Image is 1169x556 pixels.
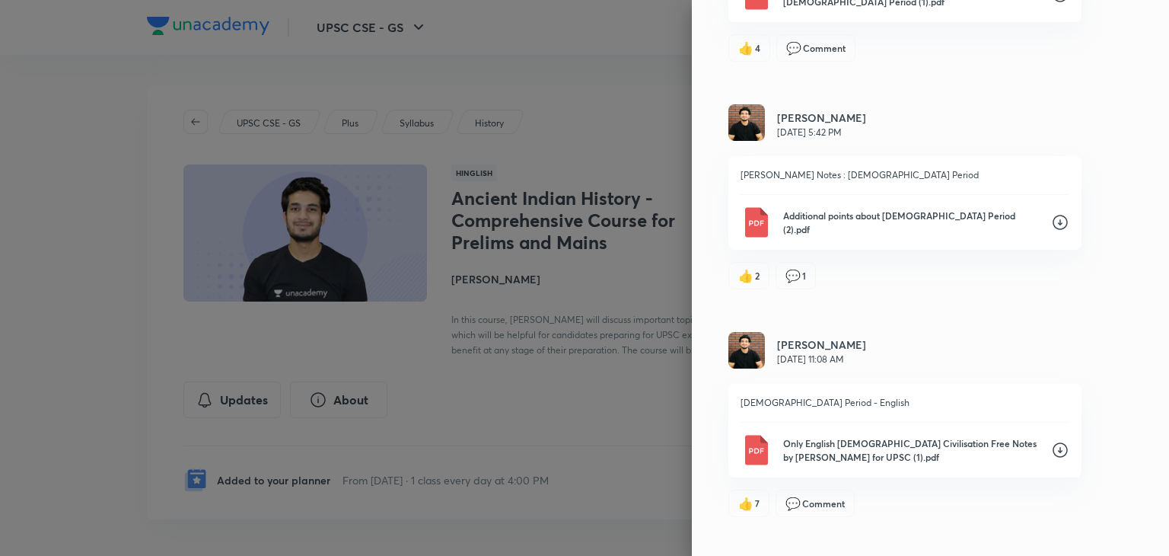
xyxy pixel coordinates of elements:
span: 4 [755,41,760,55]
img: Avatar [728,332,765,369]
span: 7 [755,497,760,510]
h6: [PERSON_NAME] [777,110,866,126]
span: 2 [755,269,760,283]
span: 1 [802,269,806,283]
p: Additional points about [DEMOGRAPHIC_DATA] Period (2).pdf [783,209,1039,236]
span: like [738,269,753,283]
img: Pdf [741,435,771,465]
span: comment [786,41,801,55]
span: comment [785,497,801,510]
p: [DATE] 5:42 PM [777,126,866,139]
span: like [738,497,753,510]
h6: [PERSON_NAME] [777,337,866,353]
span: like [738,41,753,55]
p: [DEMOGRAPHIC_DATA] Period - English [741,396,1069,410]
span: comment [785,269,801,283]
img: Avatar [728,104,765,141]
img: Pdf [741,207,771,238]
p: Only English [DEMOGRAPHIC_DATA] Civilisation Free Notes by [PERSON_NAME] for UPSC (1).pdf [783,436,1039,464]
p: [PERSON_NAME] Notes : [DEMOGRAPHIC_DATA] Period [741,168,1069,182]
p: [DATE] 11:08 AM [777,353,866,366]
span: Comment [803,41,846,55]
span: Comment [802,497,845,510]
